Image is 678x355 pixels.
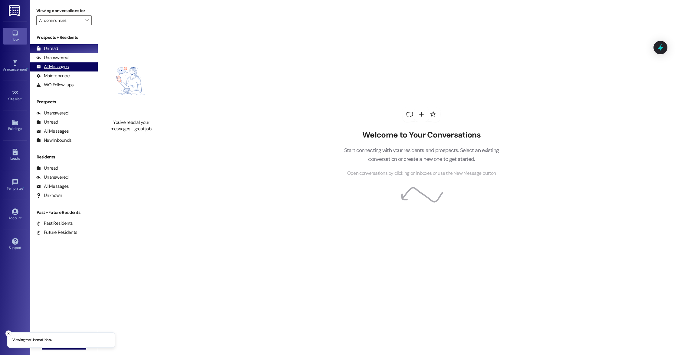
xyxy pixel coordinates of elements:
div: Maintenance [36,73,70,79]
a: Inbox [3,28,27,44]
div: Residents [30,154,98,160]
a: Support [3,236,27,253]
div: Past + Future Residents [30,209,98,216]
div: Future Residents [36,229,77,236]
a: Account [3,207,27,223]
div: Unanswered [36,174,68,181]
h2: Welcome to Your Conversations [335,130,508,140]
div: Prospects + Residents [30,34,98,41]
div: All Messages [36,128,69,134]
img: empty-state [105,45,158,116]
span: • [27,66,28,71]
div: Unanswered [36,110,68,116]
button: Close toast [5,330,12,337]
div: Unread [36,119,58,125]
div: You've read all your messages - great job! [105,119,158,132]
input: All communities [39,15,82,25]
i:  [85,18,88,23]
a: Leads [3,147,27,163]
div: Unknown [36,192,62,199]
p: Viewing the Unread inbox [12,337,52,343]
div: Unread [36,45,58,52]
a: Templates • [3,177,27,193]
span: Open conversations by clicking on inboxes or use the New Message button [347,170,496,177]
div: Unread [36,165,58,171]
div: All Messages [36,64,69,70]
span: • [22,96,23,100]
img: ResiDesk Logo [9,5,21,16]
div: Past Residents [36,220,73,227]
div: Unanswered [36,55,68,61]
div: New Inbounds [36,137,71,144]
div: All Messages [36,183,69,190]
div: Prospects [30,99,98,105]
a: Buildings [3,117,27,134]
label: Viewing conversations for [36,6,92,15]
div: WO Follow-ups [36,82,74,88]
p: Start connecting with your residents and prospects. Select an existing conversation or create a n... [335,146,508,163]
a: Site Visit • [3,88,27,104]
span: • [23,185,24,190]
